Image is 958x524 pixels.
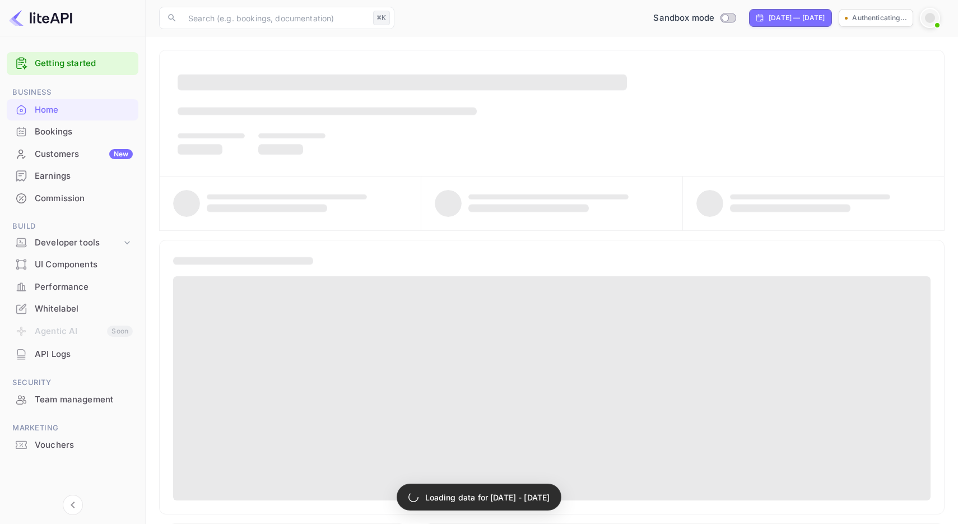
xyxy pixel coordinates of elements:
div: New [109,149,133,159]
div: Switch to Production mode [649,12,740,25]
div: Vouchers [7,434,138,456]
p: Authenticating... [852,13,907,23]
div: Bookings [7,121,138,143]
div: Earnings [7,165,138,187]
a: UI Components [7,254,138,275]
input: Search (e.g. bookings, documentation) [182,7,369,29]
p: Loading data for [DATE] - [DATE] [425,491,550,503]
a: Earnings [7,165,138,186]
div: Whitelabel [35,303,133,316]
button: Collapse navigation [63,495,83,515]
div: Vouchers [35,439,133,452]
div: Developer tools [7,233,138,253]
div: Commission [35,192,133,205]
a: Getting started [35,57,133,70]
div: CustomersNew [7,143,138,165]
div: Click to change the date range period [749,9,832,27]
div: Performance [7,276,138,298]
a: Performance [7,276,138,297]
div: Customers [35,148,133,161]
span: Marketing [7,422,138,434]
span: Build [7,220,138,233]
div: UI Components [35,258,133,271]
div: API Logs [35,348,133,361]
div: Getting started [7,52,138,75]
a: Vouchers [7,434,138,455]
div: Commission [7,188,138,210]
span: Sandbox mode [653,12,714,25]
div: Home [35,104,133,117]
img: LiteAPI logo [9,9,72,27]
div: Developer tools [35,237,122,249]
div: Earnings [35,170,133,183]
div: Performance [35,281,133,294]
span: Security [7,377,138,389]
div: [DATE] — [DATE] [769,13,825,23]
div: Home [7,99,138,121]
div: API Logs [7,344,138,365]
div: Whitelabel [7,298,138,320]
div: Team management [7,389,138,411]
div: Team management [35,393,133,406]
a: API Logs [7,344,138,364]
a: CustomersNew [7,143,138,164]
a: Home [7,99,138,120]
a: Team management [7,389,138,410]
a: Commission [7,188,138,208]
div: ⌘K [373,11,390,25]
a: Whitelabel [7,298,138,319]
span: Business [7,86,138,99]
div: UI Components [7,254,138,276]
div: Bookings [35,126,133,138]
a: Bookings [7,121,138,142]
